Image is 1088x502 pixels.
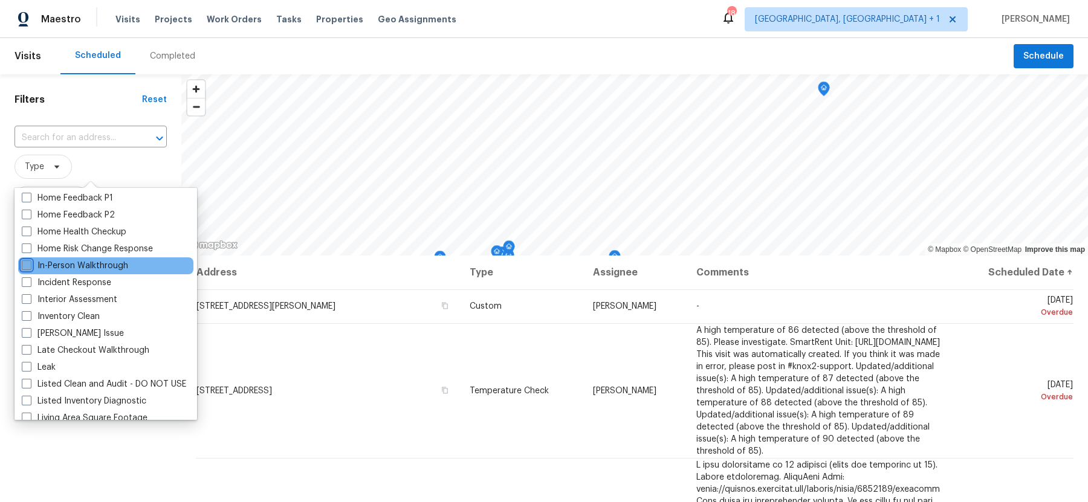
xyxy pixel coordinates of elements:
button: Open [151,130,168,147]
label: Living Area Square Footage [22,412,147,424]
span: [DATE] [959,381,1073,403]
div: Map marker [818,82,830,100]
label: Leak [22,361,56,373]
span: [PERSON_NAME] [593,387,656,395]
div: Map marker [491,245,503,264]
span: Schedule [1023,49,1064,64]
div: Completed [150,50,195,62]
span: [DATE] [959,296,1073,318]
th: Type [460,256,583,289]
button: Copy Address [439,300,450,311]
span: Temperature Check [470,387,549,395]
span: A high temperature of 86 detected (above the threshold of 85). Please investigate. SmartRent Unit... [696,326,940,455]
label: Home Feedback P1 [22,192,113,204]
div: Map marker [503,240,515,259]
span: Custom [470,302,502,311]
a: Improve this map [1025,245,1085,254]
label: Home Health Checkup [22,226,126,238]
div: Overdue [959,391,1073,403]
th: Comments [687,256,950,289]
div: Overdue [959,306,1073,318]
th: Scheduled Date ↑ [950,256,1073,289]
span: Maestro [41,13,81,25]
label: Listed Clean and Audit - DO NOT USE [22,378,186,390]
a: Mapbox [928,245,961,254]
label: Home Risk Change Response [22,243,153,255]
button: Zoom out [187,98,205,115]
span: [PERSON_NAME] [593,302,656,311]
button: Zoom in [187,80,205,98]
span: Visits [115,13,140,25]
span: Properties [316,13,363,25]
span: [STREET_ADDRESS] [196,387,272,395]
label: Interior Assessment [22,294,117,306]
span: Tasks [276,15,302,24]
label: Listed Inventory Diagnostic [22,395,146,407]
div: Map marker [502,249,514,268]
span: Projects [155,13,192,25]
label: Late Checkout Walkthrough [22,344,149,356]
label: Incident Response [22,277,111,289]
canvas: Map [181,74,1088,256]
input: Search for an address... [15,129,133,147]
label: [PERSON_NAME] Issue [22,327,124,339]
div: Map marker [434,251,446,269]
span: Geo Assignments [378,13,456,25]
span: Work Orders [207,13,262,25]
div: Scheduled [75,50,121,62]
h1: Filters [15,94,142,106]
span: Type [25,161,44,173]
label: In-Person Walkthrough [22,260,128,272]
button: Schedule [1014,44,1073,69]
label: Inventory Clean [22,311,100,323]
span: Zoom out [187,98,205,115]
div: 18 [727,7,736,19]
div: Map marker [609,250,621,269]
label: Home Feedback P2 [22,209,115,221]
span: [STREET_ADDRESS][PERSON_NAME] [196,302,335,311]
span: [GEOGRAPHIC_DATA], [GEOGRAPHIC_DATA] + 1 [755,13,940,25]
a: OpenStreetMap [963,245,1022,254]
span: [PERSON_NAME] [997,13,1070,25]
a: Mapbox homepage [185,238,238,252]
div: Reset [142,94,167,106]
span: Visits [15,43,41,69]
th: Address [196,256,460,289]
span: - [696,302,699,311]
th: Assignee [583,256,687,289]
button: Copy Address [439,385,450,396]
